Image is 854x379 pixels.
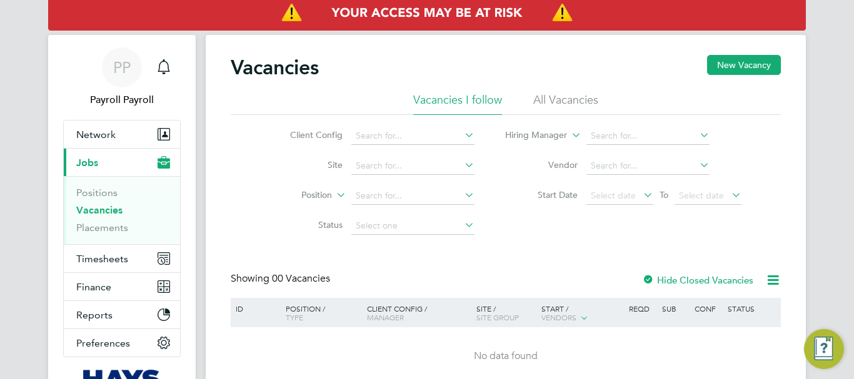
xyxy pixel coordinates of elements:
[351,217,475,235] input: Select one
[707,55,781,75] button: New Vacancy
[276,298,364,328] div: Position /
[538,298,626,329] div: Start /
[351,157,475,175] input: Search for...
[586,127,710,145] input: Search for...
[473,298,539,328] div: Site /
[804,329,844,369] button: Engage Resource Center
[364,298,473,328] div: Client Config /
[591,190,636,201] span: Select date
[63,92,181,107] span: Payroll Payroll
[626,298,658,319] div: Reqd
[656,187,672,203] span: To
[286,312,303,322] span: Type
[679,190,724,201] span: Select date
[586,157,710,175] input: Search for...
[64,149,180,176] button: Jobs
[231,272,333,285] div: Showing
[351,127,475,145] input: Search for...
[64,301,180,328] button: Reports
[76,309,113,321] span: Reports
[271,219,343,230] label: Status
[271,159,343,170] label: Site
[367,312,404,322] span: Manager
[76,337,130,349] span: Preferences
[351,187,475,205] input: Search for...
[506,159,578,170] label: Vendor
[642,274,753,286] label: Hide Closed Vacancies
[271,129,343,140] label: Client Config
[495,129,567,142] label: Hiring Manager
[541,312,576,322] span: Vendors
[725,298,779,319] div: Status
[691,298,724,319] div: Conf
[533,92,598,115] li: All Vacancies
[64,273,180,300] button: Finance
[64,245,180,272] button: Timesheets
[76,204,123,216] a: Vacancies
[76,281,111,293] span: Finance
[506,189,578,200] label: Start Date
[76,187,118,199] a: Positions
[113,59,131,76] span: PP
[64,121,180,148] button: Network
[272,272,330,285] span: 00 Vacancies
[233,298,276,319] div: ID
[76,157,98,169] span: Jobs
[260,189,332,202] label: Position
[64,329,180,357] button: Preferences
[64,176,180,244] div: Jobs
[76,253,128,265] span: Timesheets
[63,47,181,107] a: PPPayroll Payroll
[76,222,128,234] a: Placements
[76,129,116,140] span: Network
[413,92,502,115] li: Vacancies I follow
[476,312,519,322] span: Site Group
[659,298,691,319] div: Sub
[233,350,779,363] div: No data found
[231,55,319,80] h2: Vacancies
